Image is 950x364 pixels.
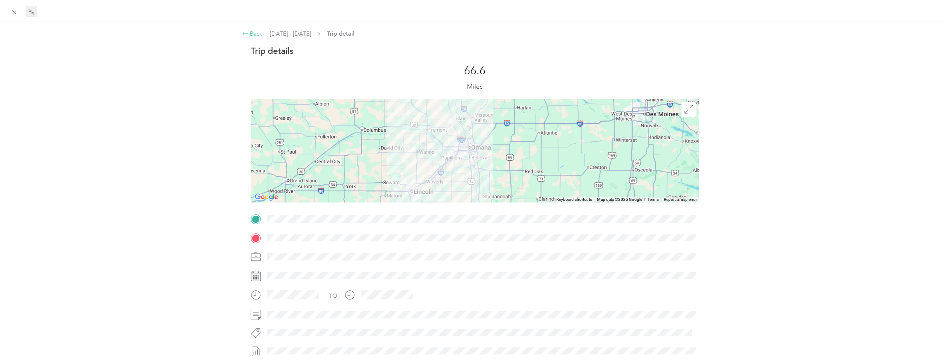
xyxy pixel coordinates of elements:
[647,197,659,202] a: Terms (opens in new tab)
[253,192,280,202] a: Open this area in Google Maps (opens a new window)
[253,192,280,202] img: Google
[556,197,592,202] button: Keyboard shortcuts
[664,197,697,202] a: Report a map error
[270,29,311,38] span: [DATE] - [DATE]
[329,292,337,300] div: TO
[327,29,355,38] span: Trip detail
[251,45,293,57] p: Trip details
[242,29,263,38] div: Back
[597,197,642,202] span: Map data ©2025 Google
[467,82,483,92] p: Miles
[464,64,486,77] p: 66.6
[904,318,950,364] iframe: Everlance-gr Chat Button Frame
